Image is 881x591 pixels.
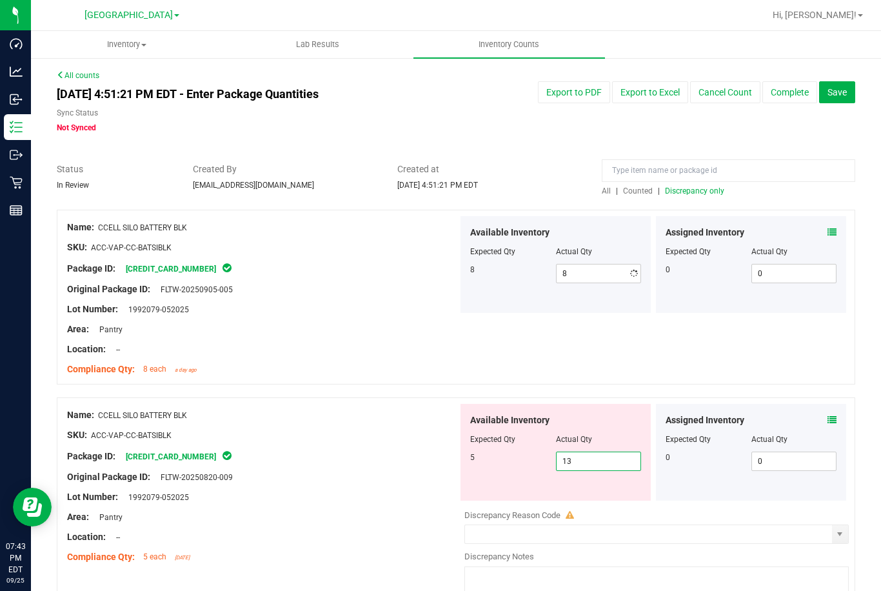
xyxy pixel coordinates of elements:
span: All [602,186,611,195]
span: Save [827,87,847,97]
span: select [832,525,848,543]
div: Actual Qty [751,246,837,257]
div: Expected Qty [666,246,751,257]
div: Expected Qty [666,434,751,445]
input: 0 [752,452,836,470]
div: Discrepancy Notes [464,550,849,563]
p: 09/25 [6,576,25,585]
inline-svg: Inventory [10,121,23,134]
span: SKU: [67,430,87,440]
a: [CREDIT_CARD_NUMBER] [126,452,216,461]
a: Lab Results [223,31,414,58]
span: SKU: [67,242,87,252]
span: Area: [67,512,89,522]
span: Created By [193,163,378,176]
div: 0 [666,264,751,275]
a: [CREDIT_CARD_NUMBER] [126,265,216,274]
span: Assigned Inventory [666,226,744,239]
button: Export to PDF [538,81,610,103]
span: Original Package ID: [67,472,150,482]
span: Compliance Qty: [67,552,135,562]
span: Hi, [PERSON_NAME]! [773,10,856,20]
span: 1992079-052025 [122,305,189,314]
span: Original Package ID: [67,284,150,294]
span: CCELL SILO BATTERY BLK [98,223,187,232]
span: Status [57,163,173,176]
span: ACC-VAP-CC-BATSIBLK [91,431,172,440]
span: Counted [623,186,653,195]
span: Pantry [93,513,123,522]
a: Inventory Counts [413,31,605,58]
span: -- [110,345,120,354]
span: Package ID: [67,263,115,274]
span: Lot Number: [67,304,118,314]
inline-svg: Dashboard [10,37,23,50]
label: Sync Status [57,107,98,119]
a: Inventory [31,31,223,58]
span: | [616,186,618,195]
div: Actual Qty [751,434,837,445]
span: Actual Qty [556,435,592,444]
span: [DATE] 4:51:21 PM EDT [397,181,478,190]
h4: [DATE] 4:51:21 PM EDT - Enter Package Quantities [57,88,515,101]
span: Expected Qty [470,247,515,256]
span: Inventory Counts [461,39,557,50]
span: [DATE] [175,555,190,561]
span: Assigned Inventory [666,414,744,427]
button: Complete [762,81,817,103]
inline-svg: Outbound [10,148,23,161]
span: -- [110,533,120,542]
span: 5 [470,453,475,462]
inline-svg: Retail [10,176,23,189]
div: 0 [666,452,751,463]
span: Name: [67,222,94,232]
inline-svg: Reports [10,204,23,217]
button: Export to Excel [612,81,688,103]
span: Package ID: [67,451,115,461]
span: 1992079-052025 [122,493,189,502]
span: Lab Results [279,39,357,50]
a: All counts [57,71,99,80]
span: ACC-VAP-CC-BATSIBLK [91,243,172,252]
span: Available Inventory [470,414,549,427]
span: In Review [57,181,89,190]
span: [EMAIL_ADDRESS][DOMAIN_NAME] [193,181,314,190]
a: Counted [620,186,658,195]
button: Cancel Count [690,81,760,103]
span: Not Synced [57,123,96,132]
span: Area: [67,324,89,334]
span: Expected Qty [470,435,515,444]
span: Lot Number: [67,492,118,502]
a: Discrepancy only [662,186,724,195]
inline-svg: Inbound [10,93,23,106]
span: Discrepancy Reason Code [464,510,560,520]
a: All [602,186,616,195]
span: a day ago [175,367,197,373]
span: FLTW-20250820-009 [154,473,233,482]
span: Created at [397,163,582,176]
span: [GEOGRAPHIC_DATA] [84,10,173,21]
input: 0 [752,265,836,283]
span: Compliance Qty: [67,364,135,374]
span: Inventory [32,39,222,50]
span: Location: [67,532,106,542]
inline-svg: Analytics [10,65,23,78]
iframe: Resource center [13,488,52,526]
span: Available Inventory [470,226,549,239]
button: Save [819,81,855,103]
input: Type item name or package id [602,159,855,182]
span: 5 each [143,552,166,561]
span: CCELL SILO BATTERY BLK [98,411,187,420]
span: Actual Qty [556,247,592,256]
span: In Sync [221,449,233,462]
span: 8 [470,265,475,274]
span: 8 each [143,365,166,374]
span: In Sync [221,261,233,274]
span: FLTW-20250905-005 [154,285,233,294]
p: 07:43 PM EDT [6,541,25,576]
span: Discrepancy only [665,186,724,195]
input: 8 [557,265,641,283]
span: Name: [67,410,94,420]
span: Pantry [93,325,123,334]
span: | [658,186,660,195]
